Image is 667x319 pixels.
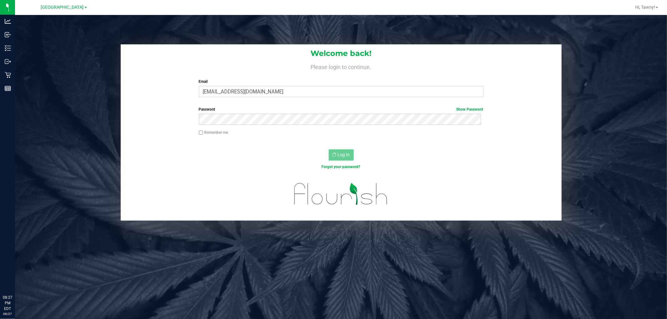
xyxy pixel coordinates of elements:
inline-svg: Analytics [5,18,11,24]
span: Password [199,107,215,112]
a: Forgot your password? [322,165,361,169]
inline-svg: Outbound [5,58,11,65]
label: Email [199,79,483,84]
span: [GEOGRAPHIC_DATA] [41,5,84,10]
inline-svg: Inventory [5,45,11,51]
span: Log In [338,152,350,157]
a: Show Password [457,107,483,112]
input: Remember me [199,131,203,135]
label: Remember me [199,130,228,135]
p: 08:27 PM EDT [3,295,12,312]
h1: Welcome back! [121,49,562,57]
inline-svg: Retail [5,72,11,78]
p: 08/27 [3,312,12,316]
img: flourish_logo.svg [286,176,396,212]
button: Log In [329,149,354,161]
span: Hi, Tawny! [635,5,655,10]
inline-svg: Reports [5,85,11,92]
inline-svg: Inbound [5,32,11,38]
h4: Please login to continue. [121,62,562,70]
